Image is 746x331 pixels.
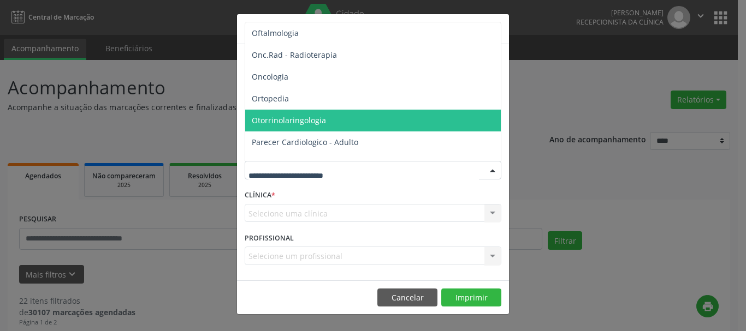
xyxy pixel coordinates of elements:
[487,14,509,41] button: Close
[245,22,370,36] h5: Relatório de agendamentos
[377,288,437,307] button: Cancelar
[245,187,275,204] label: CLÍNICA
[441,288,501,307] button: Imprimir
[252,137,358,147] span: Parecer Cardiologico - Adulto
[252,71,288,82] span: Oncologia
[252,50,337,60] span: Onc.Rad - Radioterapia
[245,230,294,246] label: PROFISSIONAL
[252,115,326,125] span: Otorrinolaringologia
[252,93,289,104] span: Ortopedia
[252,159,353,169] span: Parecer Cardiologico Adulto
[252,28,299,38] span: Oftalmologia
